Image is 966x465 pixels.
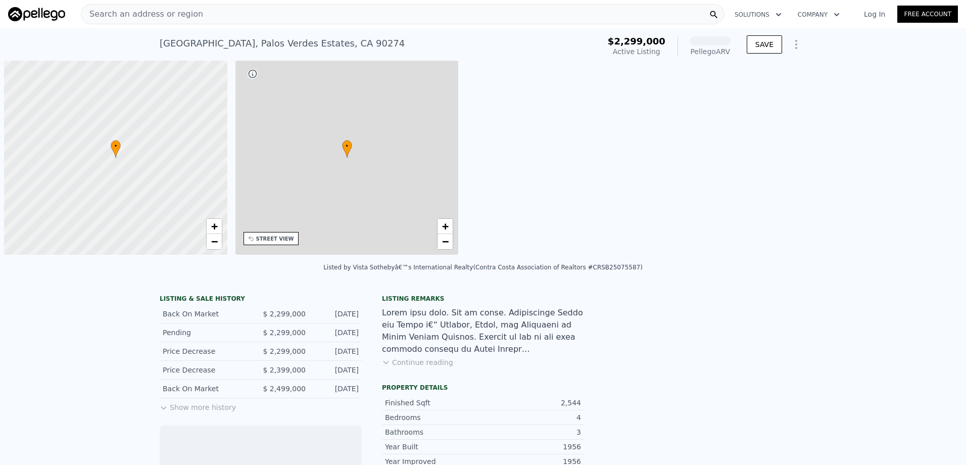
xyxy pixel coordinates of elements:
div: Property details [382,384,584,392]
a: Zoom out [207,234,222,249]
span: $ 2,299,000 [263,329,306,337]
span: $ 2,299,000 [263,310,306,318]
button: Show more history [160,398,236,412]
span: − [442,235,449,248]
div: [DATE] [314,328,359,338]
span: $2,299,000 [608,36,665,46]
div: Bedrooms [385,412,483,423]
span: + [211,220,217,232]
button: SAVE [747,35,782,54]
a: Free Account [897,6,958,23]
div: Price Decrease [163,346,253,356]
span: $ 2,499,000 [263,385,306,393]
div: [GEOGRAPHIC_DATA] , Palos Verdes Estates , CA 90274 [160,36,405,51]
span: − [211,235,217,248]
button: Company [790,6,848,24]
div: Price Decrease [163,365,253,375]
div: [DATE] [314,346,359,356]
img: Pellego [8,7,65,21]
div: [DATE] [314,384,359,394]
span: $ 2,299,000 [263,347,306,355]
div: 2,544 [483,398,581,408]
span: Search an address or region [81,8,203,20]
div: 4 [483,412,581,423]
span: • [342,142,352,151]
a: Log In [852,9,897,19]
div: Back On Market [163,309,253,319]
div: STREET VIEW [256,235,294,243]
div: Listed by Vista Sothebyâ€™s International Realty (Contra Costa Association of Realtors #CRSB25075... [323,264,643,271]
div: Lorem ipsu dolo. Sit am conse. Adipiscinge Seddo eiu Tempo i€“ Utlabor, Etdol, mag Aliquaeni ad M... [382,307,584,355]
div: Pellego ARV [690,46,731,57]
div: 1956 [483,442,581,452]
div: LISTING & SALE HISTORY [160,295,362,305]
div: [DATE] [314,365,359,375]
div: Pending [163,328,253,338]
span: $ 2,399,000 [263,366,306,374]
span: + [442,220,449,232]
span: Active Listing [613,48,660,56]
div: Bathrooms [385,427,483,437]
div: 3 [483,427,581,437]
div: Year Built [385,442,483,452]
div: • [342,140,352,158]
a: Zoom in [438,219,453,234]
div: Back On Market [163,384,253,394]
div: Finished Sqft [385,398,483,408]
span: • [111,142,121,151]
button: Solutions [727,6,790,24]
div: Listing remarks [382,295,584,303]
button: Show Options [786,34,806,55]
button: Continue reading [382,357,453,367]
div: [DATE] [314,309,359,319]
a: Zoom in [207,219,222,234]
div: • [111,140,121,158]
a: Zoom out [438,234,453,249]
